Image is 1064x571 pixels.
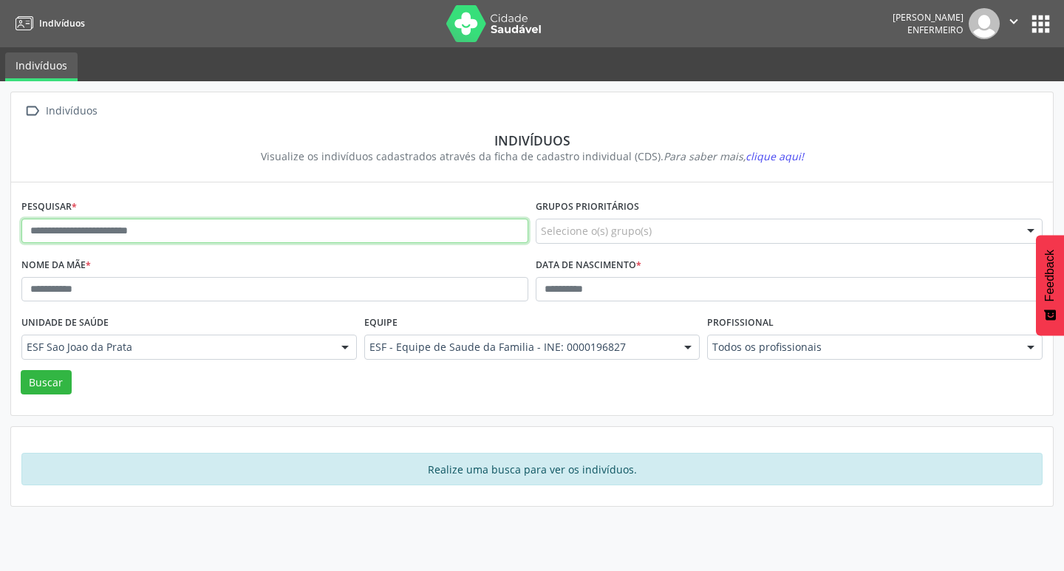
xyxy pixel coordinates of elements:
label: Profissional [707,312,774,335]
div: Realize uma busca para ver os indivíduos. [21,453,1043,485]
button:  [1000,8,1028,39]
span: ESF - Equipe de Saude da Familia - INE: 0000196827 [369,340,669,355]
div: Indivíduos [32,132,1032,148]
label: Unidade de saúde [21,312,109,335]
span: Enfermeiro [907,24,964,36]
label: Equipe [364,312,398,335]
a: Indivíduos [10,11,85,35]
a: Indivíduos [5,52,78,81]
span: Feedback [1043,250,1057,301]
span: ESF Sao Joao da Prata [27,340,327,355]
div: Visualize os indivíduos cadastrados através da ficha de cadastro individual (CDS). [32,148,1032,164]
i:  [1006,13,1022,30]
span: clique aqui! [746,149,804,163]
button: Feedback - Mostrar pesquisa [1036,235,1064,335]
a:  Indivíduos [21,100,100,122]
label: Data de nascimento [536,254,641,277]
i:  [21,100,43,122]
button: Buscar [21,370,72,395]
div: Indivíduos [43,100,100,122]
label: Pesquisar [21,196,77,219]
span: Selecione o(s) grupo(s) [541,223,652,239]
label: Nome da mãe [21,254,91,277]
span: Indivíduos [39,17,85,30]
i: Para saber mais, [664,149,804,163]
div: [PERSON_NAME] [893,11,964,24]
button: apps [1028,11,1054,37]
label: Grupos prioritários [536,196,639,219]
span: Todos os profissionais [712,340,1012,355]
img: img [969,8,1000,39]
